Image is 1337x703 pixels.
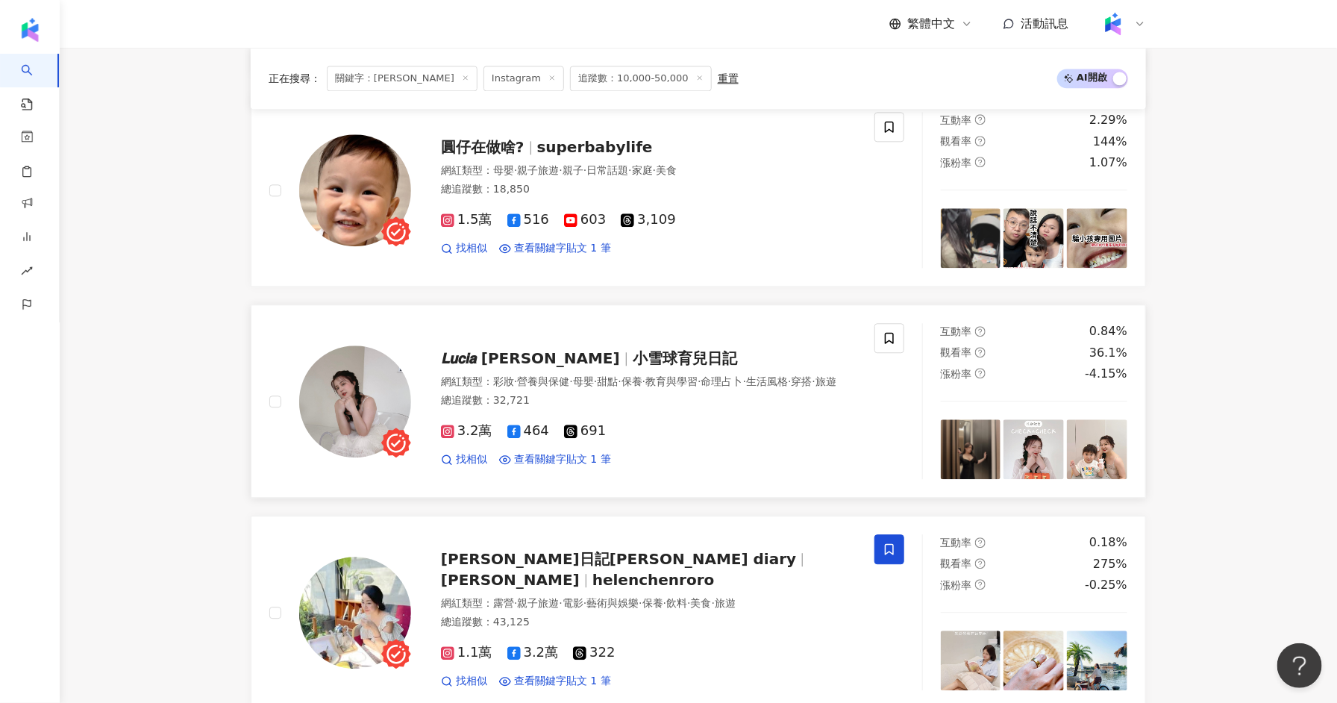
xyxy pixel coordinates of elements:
span: 生活風格 [746,375,788,387]
div: 36.1% [1089,345,1127,361]
span: 464 [507,423,549,439]
span: question-circle [975,579,986,590]
span: 3.2萬 [441,423,492,439]
span: 活動訊息 [1021,16,1068,31]
div: 144% [1093,134,1127,150]
span: 關鍵字：[PERSON_NAME] [327,66,477,91]
span: · [743,375,746,387]
div: 總追蹤數 ： 43,125 [441,615,857,630]
img: KOL Avatar [299,557,411,669]
span: 查看關鍵字貼文 1 筆 [514,241,611,256]
span: 甜點 [597,375,618,387]
span: · [663,597,666,609]
div: -4.15% [1085,366,1127,382]
span: question-circle [975,347,986,357]
span: 母嬰 [493,164,514,176]
span: 藝術與娛樂 [586,597,639,609]
span: 互動率 [941,114,972,126]
span: · [687,597,690,609]
a: 查看關鍵字貼文 1 筆 [499,674,611,689]
div: 275% [1093,556,1127,572]
span: 查看關鍵字貼文 1 筆 [514,452,611,467]
span: 互動率 [941,537,972,549]
img: KOL Avatar [299,346,411,457]
span: 美食 [656,164,677,176]
span: question-circle [975,537,986,548]
span: Instagram [483,66,564,91]
a: 找相似 [441,674,487,689]
span: 觀看率 [941,135,972,147]
img: post-image [941,208,1001,269]
span: question-circle [975,368,986,378]
span: [PERSON_NAME]日記[PERSON_NAME] diary [441,550,796,568]
iframe: Help Scout Beacon - Open [1277,643,1322,688]
div: 重置 [718,72,739,84]
div: 總追蹤數 ： 32,721 [441,393,857,408]
span: · [698,375,701,387]
span: 1.5萬 [441,212,492,228]
span: · [639,597,642,609]
div: 0.84% [1089,323,1127,340]
span: 603 [564,212,606,228]
span: 𝙇𝙪𝙘𝙞𝙖 [PERSON_NAME] [441,349,620,367]
span: 691 [564,423,606,439]
span: · [559,597,562,609]
span: · [514,375,517,387]
span: 營養與保健 [517,375,569,387]
span: 飲料 [666,597,687,609]
span: 查看關鍵字貼文 1 筆 [514,674,611,689]
div: -0.25% [1085,577,1127,593]
img: post-image [941,419,1001,480]
span: · [583,164,586,176]
span: 保養 [642,597,663,609]
span: · [618,375,621,387]
span: question-circle [975,326,986,337]
span: 觀看率 [941,557,972,569]
span: 找相似 [456,674,487,689]
span: 追蹤數：10,000-50,000 [570,66,712,91]
div: 網紅類型 ： [441,596,857,611]
span: · [653,164,656,176]
span: · [583,597,586,609]
span: question-circle [975,558,986,569]
span: 教育與學習 [645,375,698,387]
div: 0.18% [1089,534,1127,551]
span: 家庭 [632,164,653,176]
span: 日常話題 [586,164,628,176]
span: · [788,375,791,387]
span: 漲粉率 [941,368,972,380]
span: 露營 [493,597,514,609]
a: 找相似 [441,452,487,467]
span: 繁體中文 [907,16,955,32]
div: 2.29% [1089,112,1127,128]
span: 保養 [621,375,642,387]
img: KOL Avatar [299,134,411,246]
span: · [514,164,517,176]
span: 漲粉率 [941,157,972,169]
img: logo icon [18,18,42,42]
img: post-image [1067,419,1127,480]
span: 找相似 [456,452,487,467]
span: 1.1萬 [441,645,492,660]
img: Kolr%20app%20icon%20%281%29.png [1099,10,1127,38]
span: 3,109 [621,212,676,228]
span: 母嬰 [573,375,594,387]
a: KOL Avatar𝙇𝙪𝙘𝙞𝙖 [PERSON_NAME]小雪球育兒日記網紅類型：彩妝·營養與保健·母嬰·甜點·保養·教育與學習·命理占卜·生活風格·穿搭·旅遊總追蹤數：32,7213.2萬46... [251,304,1146,498]
span: · [642,375,645,387]
span: 互動率 [941,325,972,337]
span: 小雪球育兒日記 [633,349,737,367]
span: 美食 [691,597,712,609]
span: 圓仔在做啥? [441,138,525,156]
span: · [594,375,597,387]
span: 找相似 [456,241,487,256]
span: 彩妝 [493,375,514,387]
span: superbabylife [537,138,653,156]
a: search [21,54,51,112]
span: 穿搭 [792,375,812,387]
img: post-image [1003,208,1064,269]
span: · [559,164,562,176]
div: 總追蹤數 ： 18,850 [441,182,857,197]
span: 322 [573,645,615,660]
span: [PERSON_NAME] [441,571,580,589]
img: post-image [941,631,1001,691]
